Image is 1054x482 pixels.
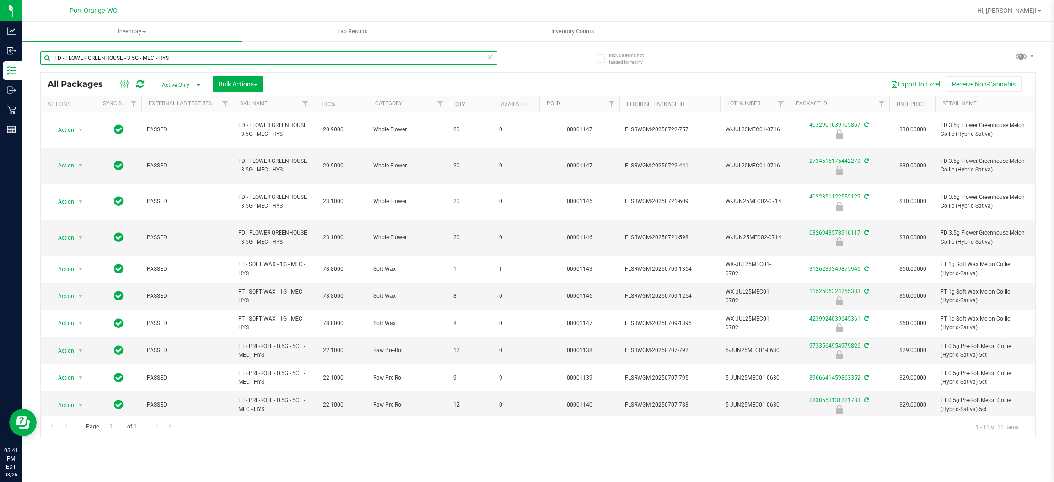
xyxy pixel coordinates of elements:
inline-svg: Outbound [7,86,16,95]
span: Hi, [PERSON_NAME]! [977,7,1037,14]
a: 2734515176442279 [809,158,860,164]
span: select [75,231,86,244]
div: Newly Received [787,202,891,211]
span: Include items not tagged for facility [609,52,655,65]
span: Sync from Compliance System [863,397,869,403]
span: FT - SOFT WAX - 1G - MEC - HYS [238,260,307,278]
span: 0 [499,401,534,409]
span: Lab Results [325,27,380,36]
span: Raw Pre-Roll [373,346,442,355]
span: Action [50,195,75,208]
span: FD 3.5g Flower Greenhouse Melon Collie (Hybrid-Sativa) [941,157,1030,174]
span: FT 0.5g Pre-Roll Melon Collie (Hybrid-Sativa) 5ct [941,396,1030,413]
span: 12 [453,346,488,355]
a: Filter [218,96,233,112]
span: 0 [499,346,534,355]
a: External Lab Test Result [149,100,220,107]
span: 9 [453,374,488,382]
span: FLSRWGM-20250709-1395 [625,319,715,328]
span: PASSED [147,319,227,328]
span: 5-JUN25MEC01-0630 [726,374,783,382]
span: FT 1g Soft Wax Melon Collie (Hybrid-Sativa) [941,288,1030,305]
span: 0 [499,197,534,206]
span: Sync from Compliance System [863,288,869,295]
span: Whole Flower [373,161,442,170]
a: 00001139 [567,375,592,381]
span: 0 [499,233,534,242]
span: FD - FLOWER GREENHOUSE - 3.5G - MEC - HYS [238,229,307,246]
a: THC% [320,101,335,107]
div: Newly Received [787,350,891,359]
a: Package ID [796,100,827,107]
span: In Sync [114,398,124,411]
p: 03:41 PM EDT [4,446,18,471]
inline-svg: Analytics [7,27,16,36]
span: 78.8000 [318,262,348,276]
a: Filter [604,96,619,112]
span: Sync from Compliance System [863,158,869,164]
span: Sync from Compliance System [863,266,869,272]
span: $60.00000 [895,262,931,276]
a: 00001140 [567,402,592,408]
span: FLSRWGM-20250721-609 [625,197,715,206]
div: Newly Received [787,405,891,414]
span: FD - FLOWER GREENHOUSE - 3.5G - MEC - HYS [238,193,307,210]
span: Action [50,231,75,244]
span: PASSED [147,401,227,409]
div: Newly Received [787,129,891,139]
span: $60.00000 [895,289,931,303]
span: $30.00000 [895,159,931,172]
a: 00001138 [567,347,592,353]
inline-svg: Inventory [7,66,16,75]
span: Port Orange WC [70,7,117,15]
span: Clear [487,51,493,63]
span: 8 [453,319,488,328]
inline-svg: Inbound [7,46,16,55]
a: SKU Name [240,100,268,107]
span: FD 3.5g Flower Greenhouse Melon Collie (Hybrid-Sativa) [941,229,1030,246]
a: Retail Name [942,100,977,107]
input: 1 [105,420,121,434]
span: FD 3.5g Flower Greenhouse Melon Collie (Hybrid-Sativa) [941,193,1030,210]
span: W-JUN25MEC02-0714 [726,197,783,206]
span: FT - PRE-ROLL - 0.5G - 5CT - MEC - HYS [238,369,307,386]
span: select [75,399,86,412]
a: Inventory Counts [462,22,683,41]
a: Filter [298,96,313,112]
span: FT 1g Soft Wax Melon Collie (Hybrid-Sativa) [941,315,1030,332]
span: 20 [453,125,488,134]
span: $29.00000 [895,398,931,412]
span: select [75,371,86,384]
span: FLSRWGM-20250707-788 [625,401,715,409]
span: 1 - 11 of 11 items [968,420,1026,434]
span: 0 [499,319,534,328]
span: Soft Wax [373,319,442,328]
a: Lot Number [727,100,760,107]
span: Raw Pre-Roll [373,401,442,409]
span: Soft Wax [373,265,442,273]
span: $60.00000 [895,317,931,330]
span: 20 [453,161,488,170]
span: FD 3.5g Flower Greenhouse Melon Collie (Hybrid-Sativa) [941,121,1030,139]
span: Whole Flower [373,125,442,134]
span: Action [50,344,75,357]
span: WX-JUL25MEC01-0702 [726,315,783,332]
div: Newly Received [787,296,891,305]
a: Qty [455,101,465,107]
a: 0326943578916117 [809,230,860,236]
span: FT 1g Soft Wax Melon Collie (Hybrid-Sativa) [941,260,1030,278]
span: $30.00000 [895,123,931,136]
span: PASSED [147,292,227,300]
span: FT 0.5g Pre-Roll Melon Collie (Hybrid-Sativa) 5ct [941,369,1030,386]
span: Action [50,159,75,172]
span: 0 [499,161,534,170]
a: Category [375,100,402,107]
span: Bulk Actions [219,80,258,88]
span: In Sync [114,317,124,330]
span: $29.00000 [895,371,931,385]
span: PASSED [147,374,227,382]
span: FT - SOFT WAX - 1G - MEC - HYS [238,315,307,332]
span: FD - FLOWER GREENHOUSE - 3.5G - MEC - HYS [238,121,307,139]
span: Inventory Counts [539,27,607,36]
span: FLSRWGM-20250709-1254 [625,292,715,300]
